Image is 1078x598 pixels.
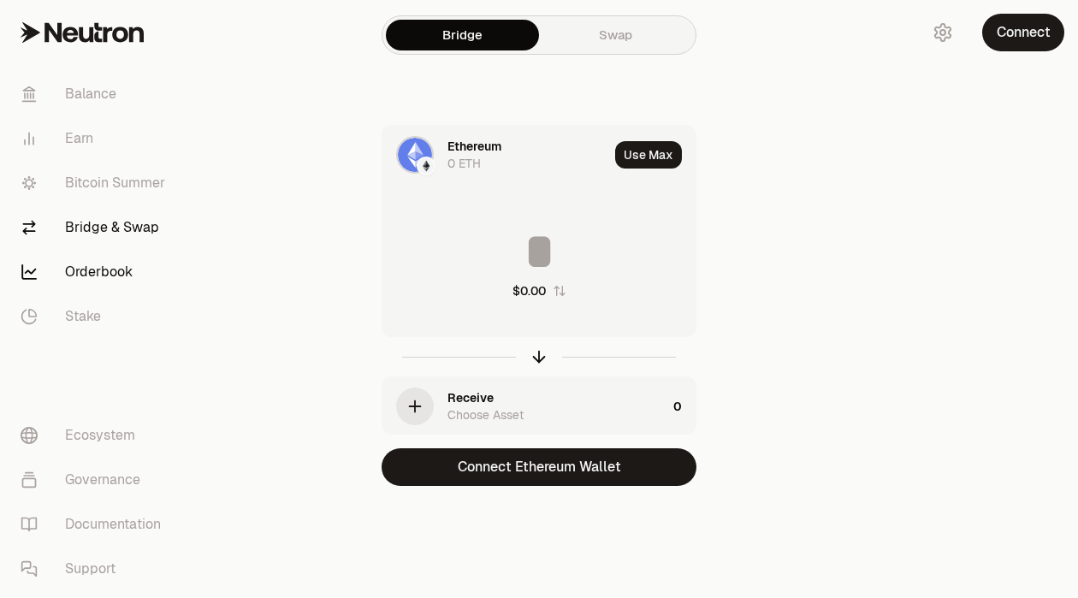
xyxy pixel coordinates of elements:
[7,72,185,116] a: Balance
[447,389,494,406] div: Receive
[673,377,696,435] div: 0
[382,448,696,486] button: Connect Ethereum Wallet
[7,116,185,161] a: Earn
[398,138,432,172] img: ETH Logo
[512,282,546,299] div: $0.00
[539,20,692,50] a: Swap
[7,547,185,591] a: Support
[7,205,185,250] a: Bridge & Swap
[447,155,481,172] div: 0 ETH
[7,458,185,502] a: Governance
[447,138,501,155] div: Ethereum
[7,294,185,339] a: Stake
[382,377,666,435] div: ReceiveChoose Asset
[418,158,434,174] img: Ethereum Logo
[382,126,608,184] div: ETH LogoEthereum LogoEthereum0 ETH
[982,14,1064,51] button: Connect
[447,406,524,423] div: Choose Asset
[7,413,185,458] a: Ecosystem
[7,250,185,294] a: Orderbook
[7,502,185,547] a: Documentation
[512,282,566,299] button: $0.00
[382,377,696,435] button: ReceiveChoose Asset0
[615,141,682,169] button: Use Max
[386,20,539,50] a: Bridge
[7,161,185,205] a: Bitcoin Summer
